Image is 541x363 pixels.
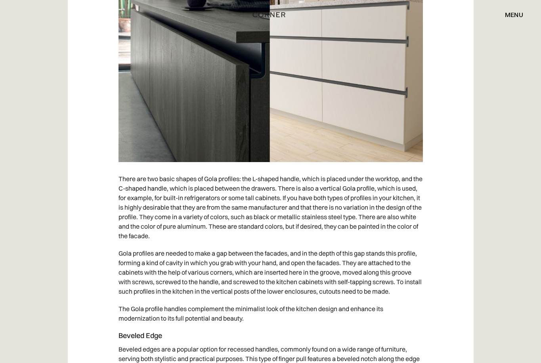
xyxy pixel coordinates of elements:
[497,8,523,21] div: menu
[243,10,298,20] a: home
[119,245,423,300] p: Gola profiles are needed to make a gap between the facades, and in the depth of this gap stands t...
[505,11,523,18] div: menu
[119,170,423,245] p: There are two basic shapes of Gola profiles: the L-shaped handle, which is placed under the workt...
[119,331,423,340] h4: Beveled Edge
[119,300,423,327] p: The Gola profile handles complement the minimalist look of the kitchen design and enhance its mod...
